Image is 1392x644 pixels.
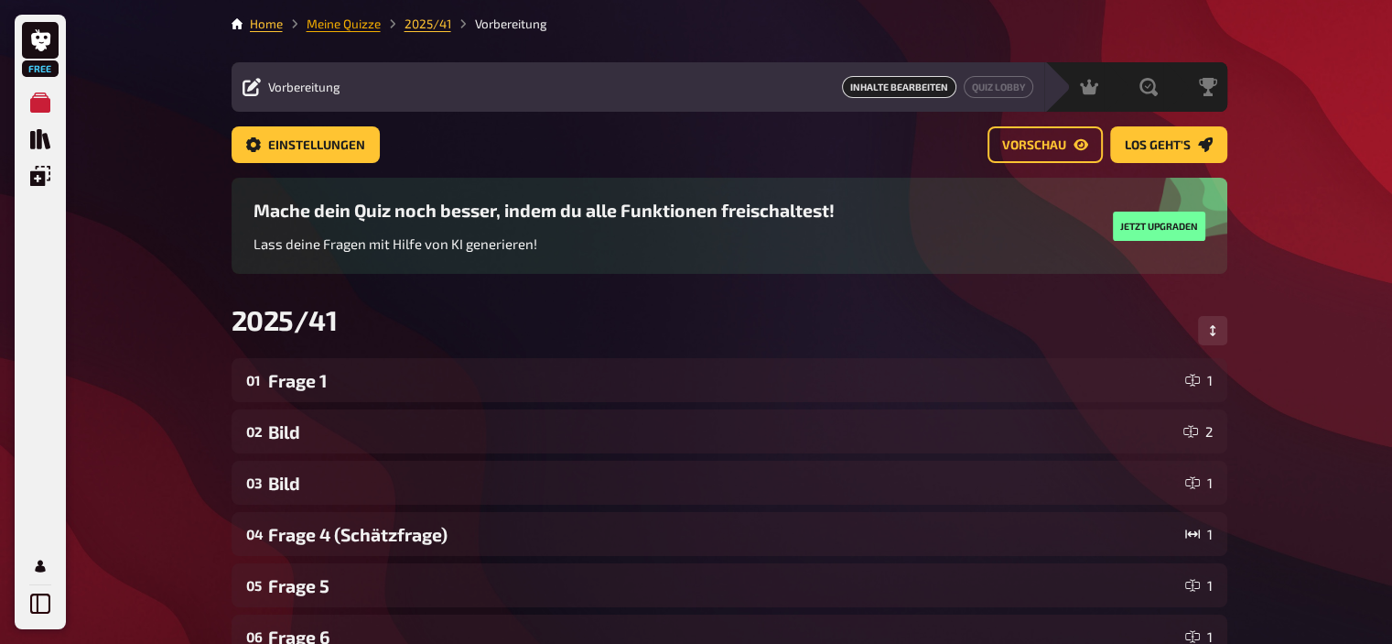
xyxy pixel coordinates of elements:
a: Meine Quizze [22,84,59,121]
div: 2 [1183,424,1213,439]
div: Frage 1 [268,370,1178,391]
button: Quiz Lobby [964,76,1033,98]
button: Vorschau [987,126,1103,163]
a: Inhalte Bearbeiten [842,76,956,98]
div: 1 [1185,373,1213,387]
div: 1 [1185,629,1213,644]
span: Einstellungen [268,139,365,152]
div: 04 [246,526,261,542]
li: Home [250,15,283,33]
button: Einstellungen [232,126,380,163]
a: Meine Quizze [307,16,381,31]
div: 1 [1185,475,1213,490]
div: 03 [246,475,261,491]
div: Frage 4 (Schätzfrage) [268,524,1178,545]
li: Vorbereitung [451,15,547,33]
div: 1 [1185,527,1213,541]
a: Einblendungen [22,158,59,194]
li: 2025/41 [381,15,451,33]
a: Home [250,16,283,31]
span: Lass deine Fragen mit Hilfe von KI generieren! [254,235,537,252]
div: 01 [246,372,261,388]
a: Profil [22,548,59,584]
a: Quiz Sammlung [22,121,59,158]
div: 02 [246,423,261,440]
div: Frage 5 [268,575,1178,596]
span: Los geht's [1125,139,1191,152]
button: Los geht's [1110,126,1227,163]
h3: Mache dein Quiz noch besser, indem du alle Funktionen freischaltest! [254,200,835,221]
button: Jetzt upgraden [1113,212,1205,241]
div: 05 [246,577,261,594]
button: Reihenfolge anpassen [1198,316,1227,345]
span: Vorbereitung [268,80,340,94]
div: 1 [1185,578,1213,593]
div: Bild [268,421,1176,442]
span: Free [24,63,57,74]
span: 2025/41 [232,303,338,336]
span: Vorschau [1002,139,1066,152]
a: 2025/41 [405,16,451,31]
li: Meine Quizze [283,15,381,33]
div: Bild [268,473,1178,494]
